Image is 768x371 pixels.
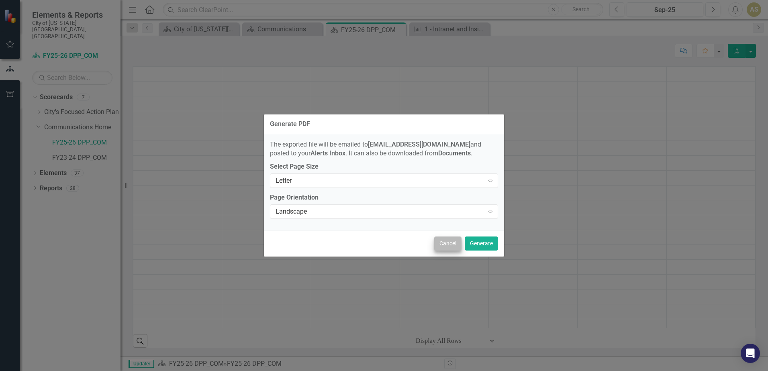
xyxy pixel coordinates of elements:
[310,149,345,157] strong: Alerts Inbox
[465,236,498,251] button: Generate
[276,176,484,185] div: Letter
[438,149,471,157] strong: Documents
[368,141,470,148] strong: [EMAIL_ADDRESS][DOMAIN_NAME]
[270,141,481,157] span: The exported file will be emailed to and posted to your . It can also be downloaded from .
[276,207,484,216] div: Landscape
[270,162,498,171] label: Select Page Size
[270,193,498,202] label: Page Orientation
[741,344,760,363] div: Open Intercom Messenger
[270,120,310,128] div: Generate PDF
[434,236,462,251] button: Cancel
